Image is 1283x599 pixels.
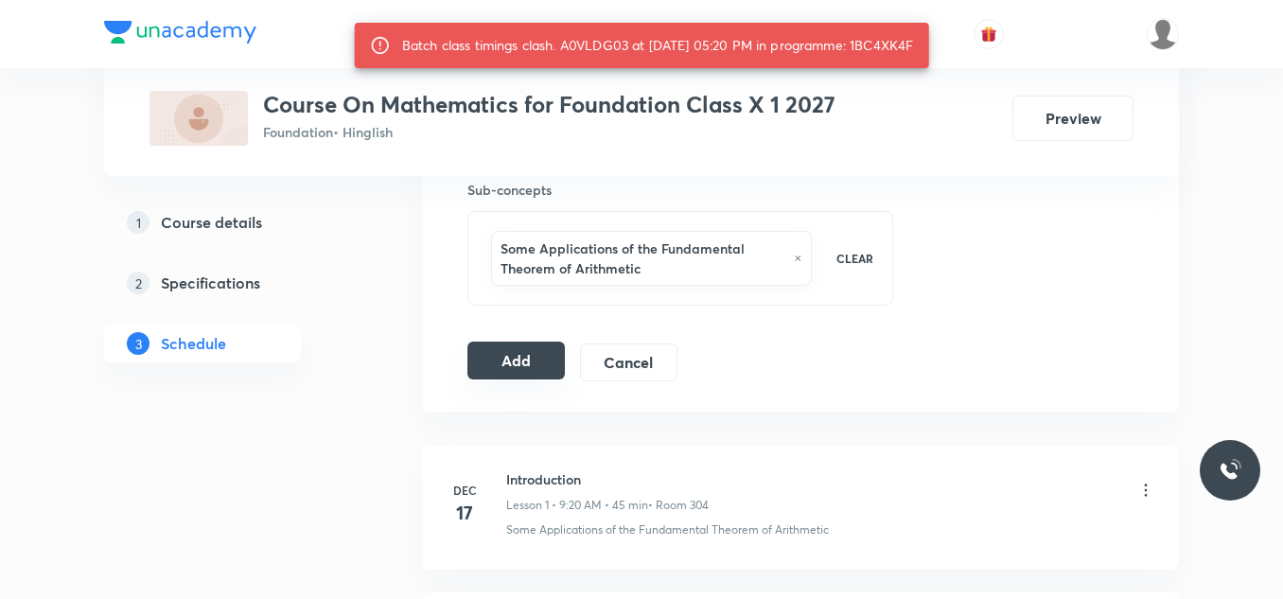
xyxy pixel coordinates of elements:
p: Foundation • Hinglish [263,122,835,142]
button: Add [467,342,565,379]
h5: Schedule [161,332,226,355]
a: Company Logo [104,21,256,48]
img: avatar [980,26,997,43]
img: ttu [1219,459,1241,482]
img: Company Logo [104,21,256,44]
div: Batch class timings clash. A0VLDG03 at [DATE] 05:20 PM in programme: 1BC4XK4F [402,28,914,62]
h6: Some Applications of the Fundamental Theorem of Arithmetic [501,238,784,278]
h6: Sub-concepts [467,180,893,200]
p: 1 [127,211,149,234]
a: 2Specifications [104,264,361,302]
h5: Course details [161,211,262,234]
h4: 17 [446,499,483,527]
p: 3 [127,332,149,355]
img: saransh sharma [1147,18,1179,50]
button: Cancel [580,344,677,381]
p: Lesson 1 • 9:20 AM • 45 min [506,497,648,514]
img: F88F59A7-4E3F-478F-96EC-D3DBCCFFA3B8_plus.png [149,91,248,146]
p: • Room 304 [648,497,709,514]
p: Some Applications of the Fundamental Theorem of Arithmetic [506,521,829,538]
h6: Dec [446,482,483,499]
p: 2 [127,272,149,294]
button: avatar [974,19,1004,49]
h3: Course On Mathematics for Foundation Class X 1 2027 [263,91,835,118]
a: 1Course details [104,203,361,241]
button: Preview [1012,96,1134,141]
h6: Introduction [506,469,709,489]
p: CLEAR [836,250,873,267]
h5: Specifications [161,272,260,294]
